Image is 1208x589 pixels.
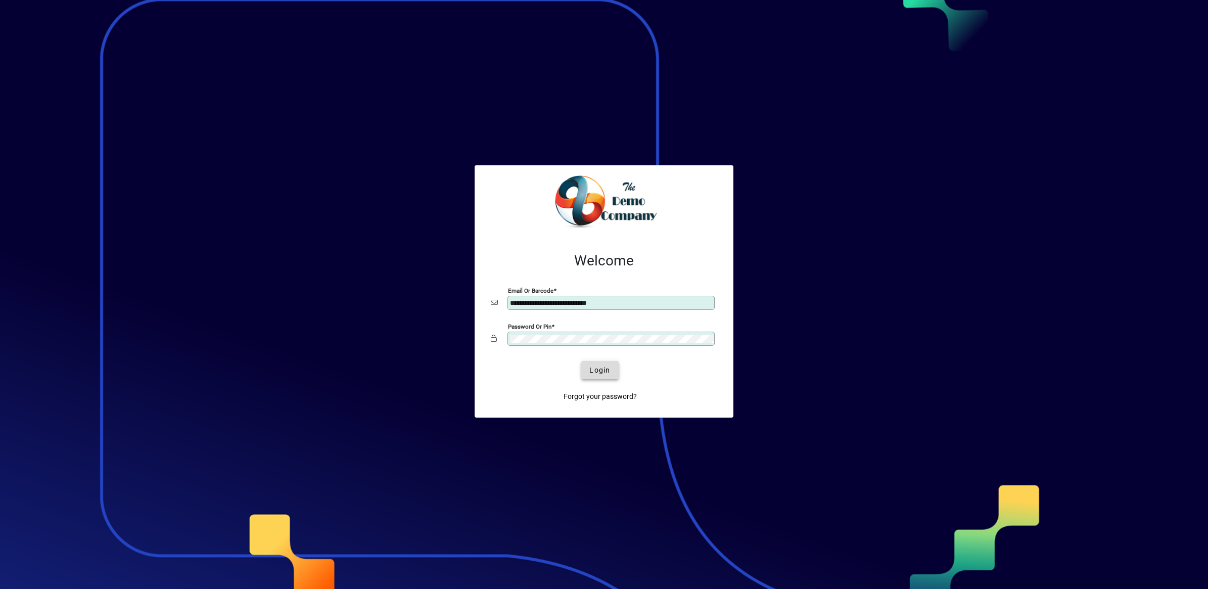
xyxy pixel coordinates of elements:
[581,361,618,379] button: Login
[589,365,610,376] span: Login
[508,323,551,330] mat-label: Password or Pin
[508,287,553,294] mat-label: Email or Barcode
[564,391,637,402] span: Forgot your password?
[560,387,641,405] a: Forgot your password?
[491,252,717,269] h2: Welcome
